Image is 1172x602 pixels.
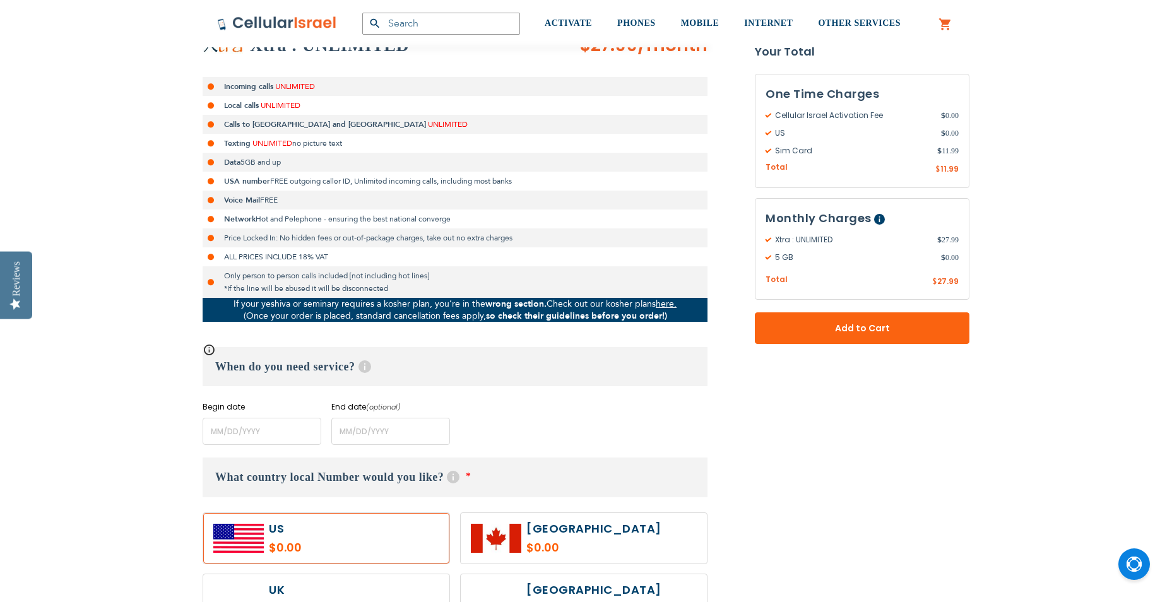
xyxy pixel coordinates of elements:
strong: so check their guidelines before you order!) [486,310,667,322]
strong: Data [224,157,240,167]
img: Cellular Israel Logo [217,16,337,31]
span: Help [874,214,885,225]
li: ALL PRICES INCLUDE 18% VAT [203,247,707,266]
span: Xtra : UNLIMITED [766,234,937,245]
span: ACTIVATE [545,18,592,28]
span: PHONES [617,18,656,28]
span: UNLIMITED [428,119,468,129]
span: Sim Card [766,145,937,156]
a: here. [656,298,677,310]
span: Total [766,162,788,174]
span: What country local Number would you like? [215,471,444,483]
span: $ [937,234,942,245]
span: $ [941,127,945,139]
label: Begin date [203,401,321,413]
strong: Incoming calls [224,81,273,91]
span: UNLIMITED [261,100,300,110]
span: Total [766,274,788,286]
strong: wrong section. [485,298,547,310]
span: UNLIMITED [252,138,292,148]
input: MM/DD/YYYY [203,418,321,445]
span: Help [447,471,459,483]
strong: Local calls [224,100,259,110]
span: Cellular Israel Activation Fee [766,110,941,121]
li: 5GB and up [203,153,707,172]
span: 11.99 [937,145,959,156]
input: MM/DD/YYYY [331,418,450,445]
p: If your yeshiva or seminary requires a kosher plan, you’re in the Check out our kosher plans (Onc... [203,298,707,322]
h3: When do you need service? [203,347,707,386]
li: Price Locked In: No hidden fees or out-of-package charges, take out no extra charges [203,228,707,247]
span: no picture text [292,138,342,148]
strong: Your Total [755,42,969,61]
span: 0.00 [941,127,959,139]
span: 5 GB [766,252,941,263]
strong: Voice Mail [224,195,260,205]
span: Hot and Pelephone - ensuring the best national converge [256,214,451,224]
span: UNLIMITED [275,81,315,91]
span: $ [932,276,937,288]
span: MOBILE [681,18,719,28]
span: 0.00 [941,110,959,121]
span: 27.99 [937,276,959,286]
span: $ [941,252,945,263]
span: $ [935,164,940,175]
span: OTHER SERVICES [818,18,901,28]
strong: Texting [224,138,251,148]
i: (optional) [366,402,401,412]
button: Add to Cart [755,312,969,344]
strong: Calls to [GEOGRAPHIC_DATA] and [GEOGRAPHIC_DATA] [224,119,426,129]
span: INTERNET [744,18,793,28]
input: Search [362,13,520,35]
label: End date [331,401,450,413]
span: US [766,127,941,139]
strong: USA number [224,176,270,186]
span: FREE outgoing caller ID, Unlimited incoming calls, including most banks [270,176,512,186]
span: FREE [260,195,278,205]
span: Add to Cart [796,322,928,335]
h3: One Time Charges [766,85,959,103]
li: Only person to person calls included [not including hot lines] *If the line will be abused it wil... [203,266,707,298]
span: 11.99 [940,163,959,174]
strong: Network [224,214,256,224]
span: $ [941,110,945,121]
div: Reviews [11,261,22,296]
span: Monthly Charges [766,210,872,226]
span: Help [358,360,371,373]
span: 27.99 [937,234,959,245]
span: $ [937,145,942,156]
span: 0.00 [941,252,959,263]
